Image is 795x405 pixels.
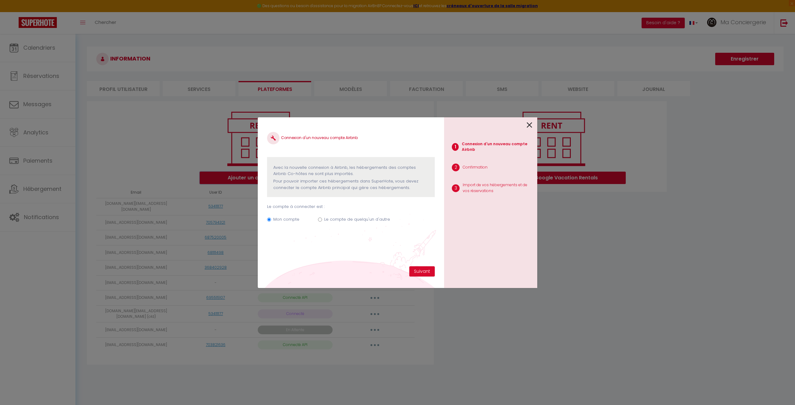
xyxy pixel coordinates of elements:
[324,216,390,223] label: Le compte de quelqu'un d'autre
[267,132,435,144] h4: Connexion d'un nouveau compte Airbnb
[463,164,488,170] p: Confirmation
[452,164,460,171] span: 2
[409,266,435,277] button: Suivant
[463,182,532,194] p: Import de vos hébergements et de vos réservations
[5,2,24,21] button: Ouvrir le widget de chat LiveChat
[273,164,429,177] p: Avec la nouvelle connexion à Airbnb, les hébergements des comptes Airbnb Co-hôtes ne sont plus im...
[273,178,429,191] p: Pour pouvoir importer ces hébergements dans SuperHote, vous devez connecter le compte Airbnb prin...
[452,143,459,151] span: 1
[267,204,435,210] p: Le compte à connecter est :
[462,141,532,153] p: Connexion d'un nouveau compte Airbnb
[273,216,299,223] label: Mon compte
[452,184,460,192] span: 3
